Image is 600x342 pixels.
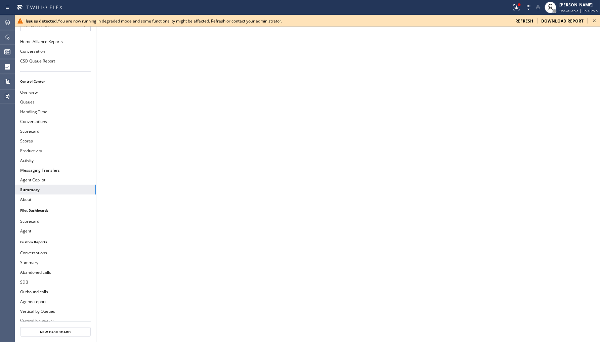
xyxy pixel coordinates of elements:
button: Agent [15,226,96,236]
button: Conversations [15,117,96,126]
button: Mute [533,3,543,12]
span: download report [542,18,584,24]
iframe: dashboard_9f6bb337dffe [96,15,600,342]
button: Agent Copilot [15,175,96,185]
button: Activity [15,156,96,165]
div: [PERSON_NAME] [560,2,598,8]
button: Outbound calls [15,287,96,297]
span: refresh [516,18,533,24]
button: Messaging Transfers [15,165,96,175]
button: SDB [15,277,96,287]
button: Summary [15,185,96,195]
button: CSD Queue Report [15,56,96,66]
button: New Dashboard [20,327,91,337]
button: About [15,195,96,204]
button: Conversation [15,46,96,56]
button: Agents report [15,297,96,306]
button: Queues [15,97,96,107]
li: Control Center [15,77,96,86]
span: Unavailable | 3h 46min [560,8,598,13]
button: Vertical by Queues [15,306,96,316]
button: Summary [15,258,96,267]
li: Pilot Dashboards [15,206,96,215]
div: You are now running in degraded mode and some functionality might be affected. Refresh or contact... [26,18,510,24]
button: Productivity [15,146,96,156]
li: Custom Reports [15,238,96,246]
button: Abandoned calls [15,267,96,277]
b: Issues detected. [26,18,58,24]
button: Scorecard [15,216,96,226]
button: Home Alliance Reports [15,37,96,46]
button: Scores [15,136,96,146]
button: Scorecard [15,126,96,136]
button: Conversations [15,248,96,258]
button: Vertical by weekly [15,316,96,326]
button: Handling Time [15,107,96,117]
button: Overview [15,87,96,97]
